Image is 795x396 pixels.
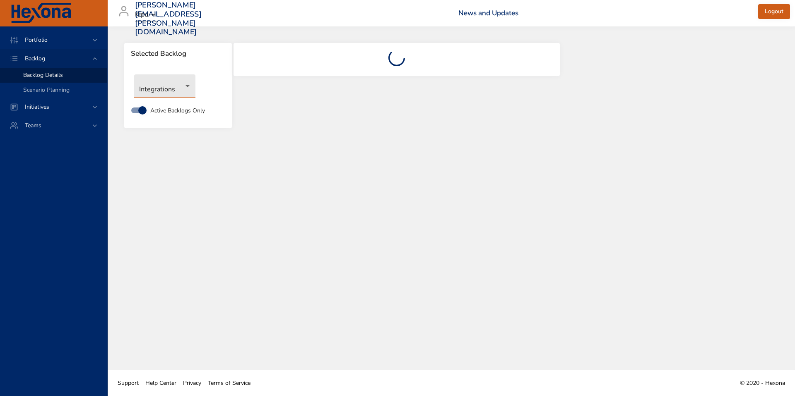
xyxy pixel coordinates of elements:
[10,3,72,24] img: Hexona
[131,50,225,58] span: Selected Backlog
[23,71,63,79] span: Backlog Details
[180,374,205,392] a: Privacy
[208,379,251,387] span: Terms of Service
[18,36,54,44] span: Portfolio
[145,379,176,387] span: Help Center
[118,379,139,387] span: Support
[135,1,202,36] h3: [PERSON_NAME][EMAIL_ADDRESS][PERSON_NAME][DOMAIN_NAME]
[183,379,201,387] span: Privacy
[150,106,205,115] span: Active Backlogs Only
[458,8,518,18] a: News and Updates
[114,374,142,392] a: Support
[18,103,56,111] span: Initiatives
[758,4,790,19] button: Logout
[740,379,785,387] span: © 2020 - Hexona
[18,55,52,62] span: Backlog
[18,122,48,129] span: Teams
[765,7,783,17] span: Logout
[205,374,254,392] a: Terms of Service
[142,374,180,392] a: Help Center
[134,74,195,98] div: Integrations
[135,8,158,21] div: Kipu
[23,86,70,94] span: Scenario Planning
